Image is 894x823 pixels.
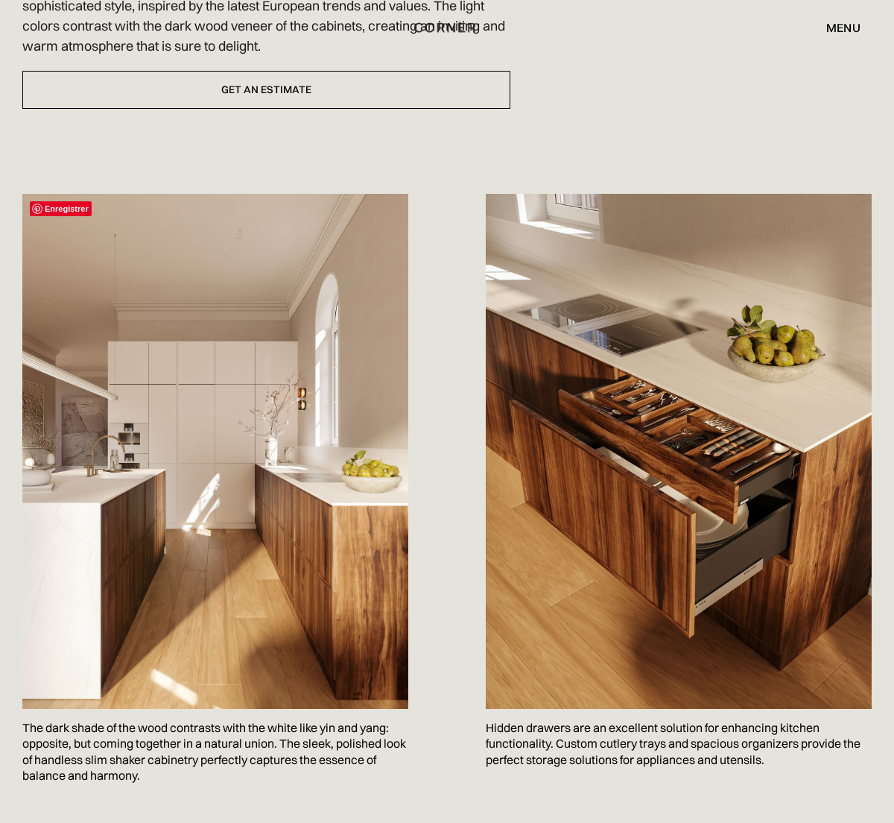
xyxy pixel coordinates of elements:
a: Get an estimate [22,71,510,109]
span: Enregistrer [30,201,92,216]
div: menu [826,22,860,34]
p: Hidden drawers are an excellent solution for enhancing kitchen functionality. Custom cutlery tray... [486,709,872,780]
p: The dark shade of the wood contrasts with the white like yin and yang: opposite, but coming toget... [22,709,408,795]
div: menu [811,15,860,40]
a: home [385,18,509,37]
